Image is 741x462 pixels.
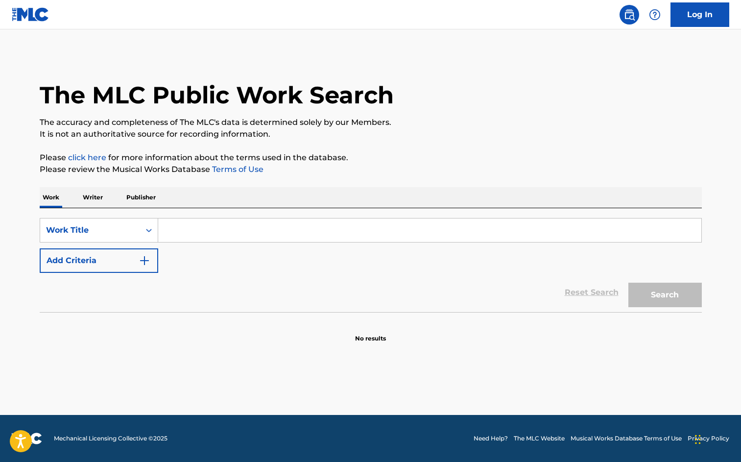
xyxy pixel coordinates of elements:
h1: The MLC Public Work Search [40,80,394,110]
div: Drag [695,425,701,454]
img: logo [12,433,42,444]
img: MLC Logo [12,7,49,22]
form: Search Form [40,218,702,312]
a: Musical Works Database Terms of Use [571,434,682,443]
p: Work [40,187,62,208]
p: Please for more information about the terms used in the database. [40,152,702,164]
p: Writer [80,187,106,208]
div: Help [645,5,665,24]
img: search [623,9,635,21]
span: Mechanical Licensing Collective © 2025 [54,434,167,443]
a: click here [68,153,106,162]
a: Public Search [620,5,639,24]
button: Add Criteria [40,248,158,273]
p: It is not an authoritative source for recording information. [40,128,702,140]
a: Need Help? [474,434,508,443]
p: Publisher [123,187,159,208]
a: The MLC Website [514,434,565,443]
a: Log In [670,2,729,27]
div: Work Title [46,224,134,236]
iframe: Chat Widget [692,415,741,462]
img: help [649,9,661,21]
a: Privacy Policy [688,434,729,443]
p: The accuracy and completeness of The MLC's data is determined solely by our Members. [40,117,702,128]
a: Terms of Use [210,165,263,174]
img: 9d2ae6d4665cec9f34b9.svg [139,255,150,267]
p: Please review the Musical Works Database [40,164,702,175]
p: No results [355,322,386,343]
